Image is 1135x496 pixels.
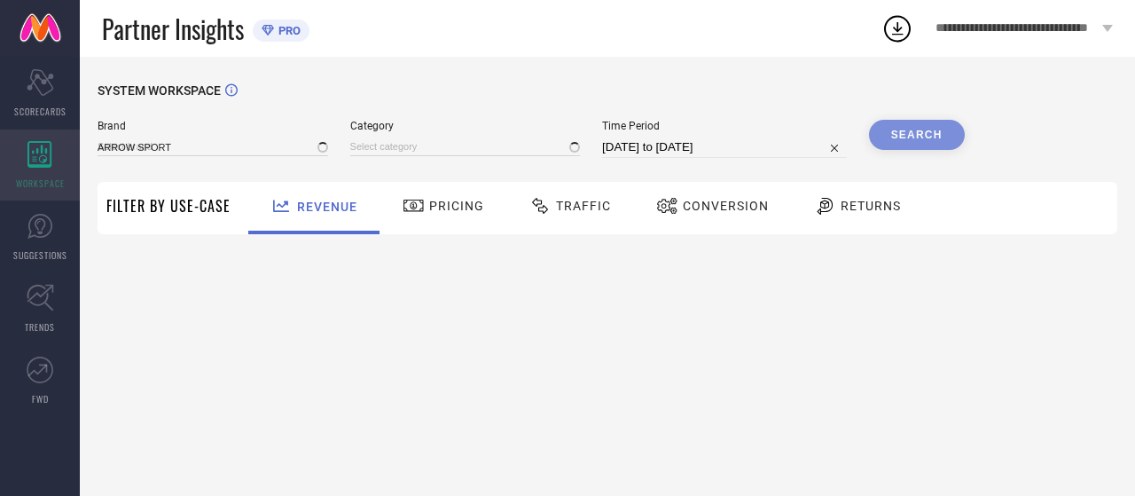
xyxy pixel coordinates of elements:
span: Pricing [429,199,484,213]
div: Open download list [881,12,913,44]
span: Brand [98,120,328,132]
span: WORKSPACE [16,177,65,190]
span: Time Period [602,120,847,132]
span: FWD [32,392,49,405]
span: TRENDS [25,320,55,334]
span: SYSTEM WORKSPACE [98,83,221,98]
span: Partner Insights [102,11,244,47]
span: PRO [274,24,301,37]
span: Traffic [556,199,611,213]
input: Select category [350,138,581,156]
span: Revenue [297,200,357,214]
span: Filter By Use-Case [106,195,231,217]
input: Select time period [602,137,847,158]
input: Select brand [98,138,328,156]
span: SCORECARDS [14,105,67,118]
span: SUGGESTIONS [13,248,67,262]
span: Returns [841,199,901,213]
span: Conversion [683,199,769,213]
span: Category [350,120,581,132]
